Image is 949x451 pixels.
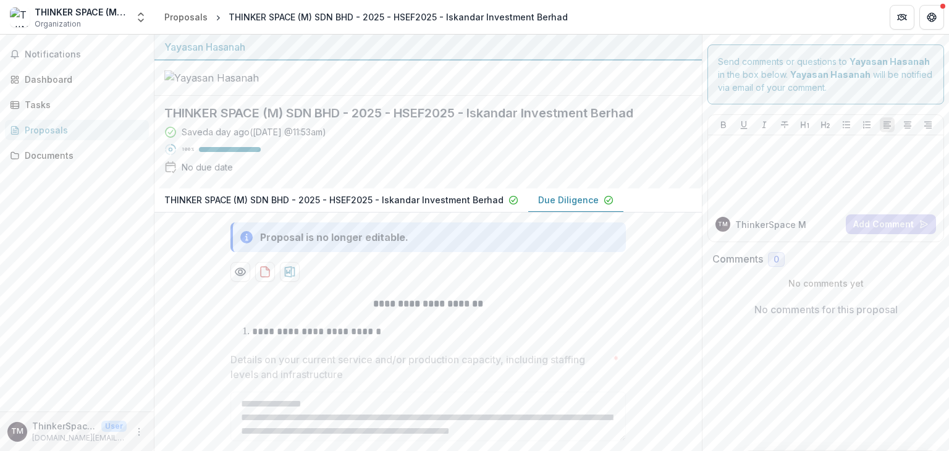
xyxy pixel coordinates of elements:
[164,106,672,120] h2: THINKER SPACE (M) SDN BHD - 2025 - HSEF2025 - Iskandar Investment Berhad
[777,117,792,132] button: Strike
[101,421,127,432] p: User
[159,8,573,26] nav: breadcrumb
[11,428,23,436] div: ThinkerSpace Malaysia
[880,117,895,132] button: Align Left
[255,262,275,282] button: download-proposal
[159,8,213,26] a: Proposals
[839,117,854,132] button: Bullet List
[10,7,30,27] img: THINKER SPACE (M) SDN BHD
[25,73,139,86] div: Dashboard
[164,70,288,85] img: Yayasan Hasanah
[164,11,208,23] div: Proposals
[921,117,935,132] button: Align Right
[707,44,944,104] div: Send comments or questions to in the box below. will be notified via email of your comment.
[859,117,874,132] button: Ordered List
[5,145,149,166] a: Documents
[32,432,127,444] p: [DOMAIN_NAME][EMAIL_ADDRESS][DOMAIN_NAME]
[25,98,139,111] div: Tasks
[230,262,250,282] button: Preview 5ee2c1ae-9ae0-4ba4-a16a-6d7452041191-1.pdf
[790,69,871,80] strong: Yayasan Hasanah
[798,117,812,132] button: Heading 1
[538,193,599,206] p: Due Diligence
[900,117,915,132] button: Align Center
[850,56,930,67] strong: Yayasan Hasanah
[716,117,731,132] button: Bold
[164,193,504,206] p: THINKER SPACE (M) SDN BHD - 2025 - HSEF2025 - Iskandar Investment Berhad
[890,5,914,30] button: Partners
[132,5,150,30] button: Open entity switcher
[182,125,326,138] div: Saved a day ago ( [DATE] @ 11:53am )
[280,262,300,282] button: download-proposal
[5,120,149,140] a: Proposals
[182,145,194,154] p: 100 %
[712,253,763,265] h2: Comments
[35,6,127,19] div: THINKER SPACE (M) SDN BHD
[229,11,568,23] div: THINKER SPACE (M) SDN BHD - 2025 - HSEF2025 - Iskandar Investment Berhad
[5,44,149,64] button: Notifications
[230,352,608,382] p: Details on your current service and/or production capacity, including staffing levels and infrast...
[32,419,96,432] p: ThinkerSpace [GEOGRAPHIC_DATA]
[25,124,139,137] div: Proposals
[757,117,772,132] button: Italicize
[132,424,146,439] button: More
[25,49,144,60] span: Notifications
[774,255,779,265] span: 0
[736,117,751,132] button: Underline
[712,277,939,290] p: No comments yet
[919,5,944,30] button: Get Help
[5,69,149,90] a: Dashboard
[35,19,81,30] span: Organization
[846,214,936,234] button: Add Comment
[182,161,233,174] div: No due date
[25,149,139,162] div: Documents
[164,40,692,54] div: Yayasan Hasanah
[735,218,806,231] p: ThinkerSpace M
[718,221,728,227] div: ThinkerSpace Malaysia
[260,230,408,245] div: Proposal is no longer editable.
[818,117,833,132] button: Heading 2
[5,95,149,115] a: Tasks
[754,302,898,317] p: No comments for this proposal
